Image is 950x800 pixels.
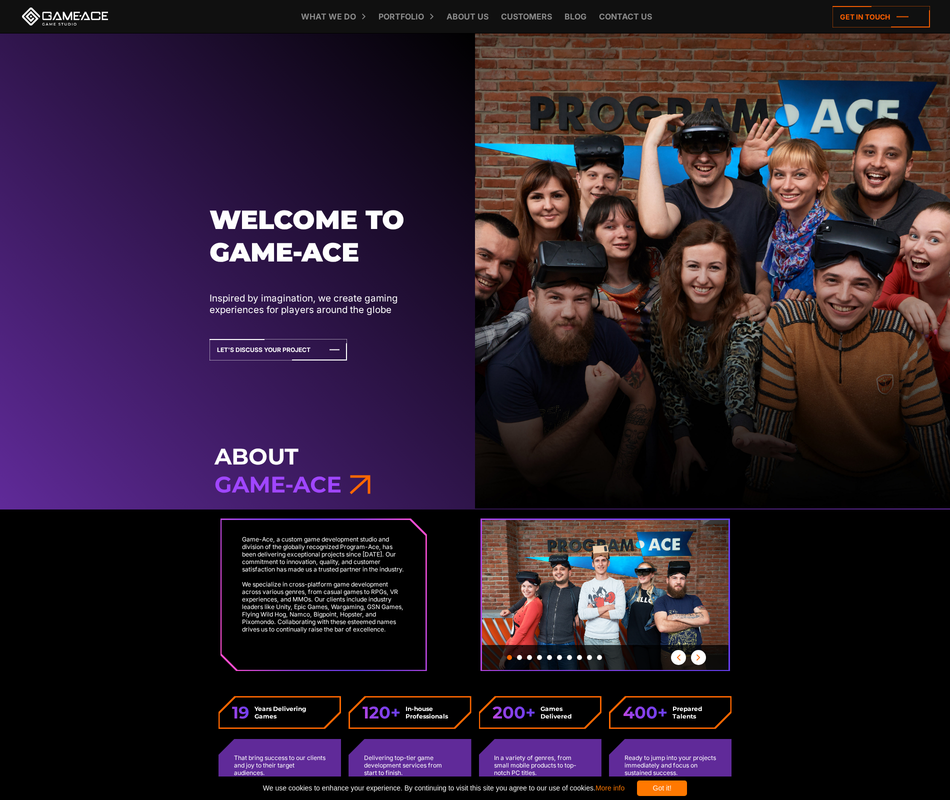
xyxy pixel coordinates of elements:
[254,705,327,720] strong: Years Delivering Games
[557,650,562,665] button: Slide 6
[209,292,446,316] p: Inspired by imagination, we create gaming experiences for players around the globe
[832,6,930,27] a: Get in touch
[482,520,728,684] img: Slider 01
[492,702,535,722] em: 200+
[232,702,249,722] em: 19
[527,650,532,665] button: Slide 3
[587,650,592,665] button: Slide 9
[263,780,624,796] span: We use cookies to enhance your experience. By continuing to visit this site you agree to our use ...
[209,339,347,360] a: Let's Discuss Your Project
[242,535,405,573] p: Game-Ace, a custom game development studio and division of the globally recognized Program-Ace, h...
[672,705,718,720] strong: Prepared Talents
[597,650,602,665] button: Slide 10
[214,442,735,499] h3: About
[595,784,624,792] a: More info
[537,650,542,665] button: Slide 4
[362,702,400,722] em: 120+
[540,705,587,720] strong: Games Delivered
[507,650,512,665] button: Slide 1
[567,650,572,665] button: Slide 7
[547,650,552,665] button: Slide 5
[209,203,446,269] h1: Welcome to Game-ace
[637,780,687,796] div: Got it!
[475,33,950,509] img: About us main
[624,754,716,776] p: Ready to jump into your projects immediately and focus on sustained success.
[577,650,582,665] button: Slide 8
[364,754,456,776] p: Delivering top-tier game development services from start to finish.
[214,470,341,498] span: Game-Ace
[517,650,522,665] button: Slide 2
[234,754,326,776] p: That bring success to our clients and joy to their target audiences.
[405,705,457,720] strong: In-house Professionals
[623,702,667,722] em: 400+
[494,754,586,776] p: In a variety of genres, from small mobile products to top-notch PC titles.
[242,580,405,633] p: We specialize in cross-platform game development across various genres, from casual games to RPGs...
